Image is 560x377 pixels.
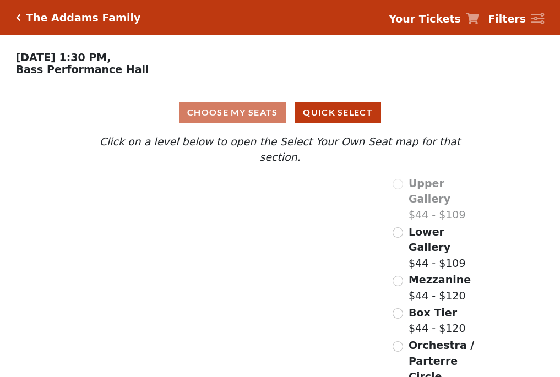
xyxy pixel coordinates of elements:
[409,307,457,319] span: Box Tier
[488,13,526,25] strong: Filters
[199,283,324,359] path: Orchestra / Parterre Circle - Seats Available: 147
[389,11,479,27] a: Your Tickets
[16,14,21,21] a: Click here to go back to filters
[409,177,450,205] span: Upper Gallery
[409,272,471,303] label: $44 - $120
[295,102,381,123] button: Quick Select
[409,226,450,254] span: Lower Gallery
[409,274,471,286] span: Mezzanine
[409,305,466,336] label: $44 - $120
[488,11,544,27] a: Filters
[131,181,254,211] path: Upper Gallery - Seats Available: 0
[409,224,482,271] label: $44 - $109
[26,12,140,24] h5: The Addams Family
[78,134,482,165] p: Click on a level below to open the Select Your Own Seat map for that section.
[409,176,482,223] label: $44 - $109
[140,205,271,247] path: Lower Gallery - Seats Available: 152
[389,13,461,25] strong: Your Tickets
